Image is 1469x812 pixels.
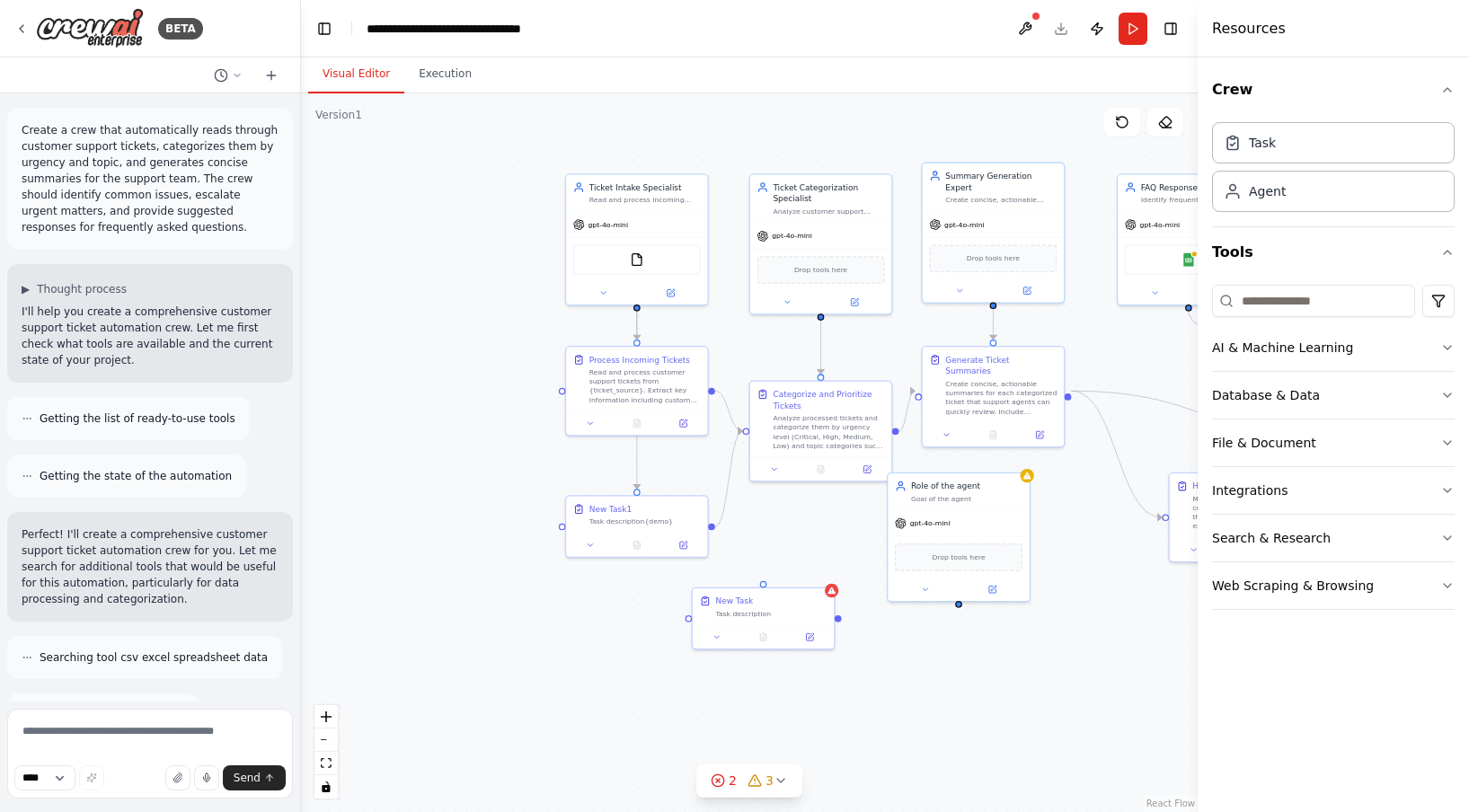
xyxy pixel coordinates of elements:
span: Thought process [37,282,127,296]
div: Task [1249,134,1276,152]
button: Start a new chat [257,65,286,86]
button: Open in side panel [995,284,1059,297]
g: Edge from 15b158d8-5bcc-4e2d-b427-3464fa818a6a to eeffcf75-1234-4077-a2a1-746dd6ef5eba [715,426,743,533]
div: Generate Ticket SummariesCreate concise, actionable summaries for each categorized ticket that su... [921,346,1065,447]
button: Send [223,765,286,790]
div: Version 1 [315,108,362,122]
div: BETA [158,18,203,40]
span: Getting the list of ready-to-use tools [40,411,235,426]
span: gpt-4o-mini [1140,220,1181,229]
div: Create concise, actionable summaries for each categorized ticket that support agents can quickly ... [945,379,1057,416]
button: zoom in [314,705,338,728]
button: Open in side panel [638,287,703,300]
button: No output available [613,417,661,430]
div: FAQ Response Generator [1141,181,1252,193]
span: 2 [729,772,737,790]
div: Crew [1212,115,1455,226]
g: Edge from eeffcf75-1234-4077-a2a1-746dd6ef5eba to 914c1372-7374-4f25-99b8-b39a543cf69f [899,385,916,437]
span: Drop tools here [932,552,985,563]
div: Ticket Intake Specialist [589,181,701,193]
button: Search & Research [1212,515,1455,561]
div: New Task1Task description{demo} [565,495,709,558]
div: Integrations [1212,481,1288,499]
img: Google Sheets [1181,252,1195,266]
button: Improve this prompt [79,765,104,790]
div: Handle Critical EscalationsMonitor all processed tickets for critical and high-priority issues th... [1168,472,1312,562]
div: Read and process incoming customer support tickets from {ticket_source}, extracting key informati... [589,195,701,204]
button: Hide left sidebar [312,16,337,41]
span: ▶ [22,282,30,296]
button: File & Document [1212,419,1455,466]
div: Database & Data [1212,386,1320,404]
button: zoom out [314,728,338,752]
div: Ticket Categorization SpecialistAnalyze customer support tickets and categorize them by urgency l... [749,173,893,314]
h4: Resources [1212,18,1286,40]
div: Search & Research [1212,529,1331,547]
div: Summary Generation ExpertCreate concise, actionable summaries of categorized support tickets for ... [921,162,1065,303]
span: Send [234,771,261,785]
span: Drop tools here [967,252,1020,264]
div: Analyze customer support tickets and categorize them by urgency level (Critical, High, Medium, Lo... [773,207,884,216]
button: Open in side panel [663,417,703,430]
nav: breadcrumb [367,20,521,38]
button: No output available [969,428,1017,441]
button: No output available [796,463,845,476]
div: Generate Ticket Summaries [945,354,1057,377]
div: Role of the agent [911,481,1022,492]
button: Open in side panel [960,583,1024,596]
div: Ticket Intake SpecialistRead and process incoming customer support tickets from {ticket_source}, ... [565,173,709,305]
div: Categorize and Prioritize Tickets [773,388,884,411]
button: Crew [1212,65,1455,115]
span: gpt-4o-mini [944,220,985,229]
span: gpt-4o-mini [588,220,628,229]
div: File & Document [1212,434,1316,452]
button: Open in side panel [822,296,887,309]
img: FileReadTool [630,252,643,266]
button: Web Scraping & Browsing [1212,562,1455,609]
div: Role of the agentGoal of the agentgpt-4o-miniDrop tools here [887,472,1031,603]
button: Integrations [1212,467,1455,514]
g: Edge from 914c1372-7374-4f25-99b8-b39a543cf69f to 322a77b7-5e0d-4ec4-82f9-30c4abcda4c6 [1071,385,1162,524]
button: No output available [613,538,661,552]
span: gpt-4o-mini [910,519,951,528]
g: Edge from 914c1372-7374-4f25-99b8-b39a543cf69f to 45368b67-f449-4486-b5b8-1114e3f791ec [1071,385,1363,455]
div: Categorize and Prioritize TicketsAnalyze processed tickets and categorize them by urgency level (... [749,380,893,481]
p: I'll help you create a comprehensive customer support ticket automation crew. Let me first check ... [22,304,279,368]
g: Edge from f711e06f-35e9-4290-8778-28e5ea69181c to eeffcf75-1234-4077-a2a1-746dd6ef5eba [715,385,743,437]
div: Process Incoming Tickets [589,354,690,366]
span: Getting the state of the automation [40,469,232,483]
div: Summary Generation Expert [945,170,1057,193]
button: No output available [739,631,787,644]
div: Identify frequently asked questions from ticket patterns and generate suggested responses for com... [1141,195,1252,204]
div: Web Scraping & Browsing [1212,577,1374,595]
div: Ticket Categorization Specialist [773,181,884,205]
button: Open in side panel [1020,428,1059,441]
button: 23 [696,764,802,798]
div: Read and process customer support tickets from {ticket_source}. Extract key information including... [589,367,701,404]
div: FAQ Response GeneratorIdentify frequently asked questions from ticket patterns and generate sugge... [1117,173,1261,305]
button: Open in side panel [847,463,887,476]
button: Click to speak your automation idea [194,765,219,790]
div: Agent [1249,182,1286,200]
div: React Flow controls [314,705,338,799]
button: Hide right sidebar [1158,16,1183,41]
g: Edge from 2bf23b96-3c4f-47b4-b9d3-fbaaf23f5377 to 15b158d8-5bcc-4e2d-b427-3464fa818a6a [631,312,642,490]
button: Open in side panel [663,538,703,552]
div: Task description [715,609,827,618]
div: New Task [715,596,753,607]
span: Drop tools here [794,264,847,276]
button: Switch to previous chat [207,65,250,86]
button: Visual Editor [308,56,404,93]
span: Searching tool csv excel spreadsheet data [40,650,268,665]
button: Upload files [165,765,190,790]
g: Edge from eb1cb4fd-f881-4016-b281-3e81b8db815a to eeffcf75-1234-4077-a2a1-746dd6ef5eba [815,321,827,374]
p: Perfect! I'll create a comprehensive customer support ticket automation crew for you. Let me sear... [22,526,279,607]
button: ▶Thought process [22,282,127,296]
span: 3 [765,772,774,790]
button: Tools [1212,227,1455,278]
p: Create a crew that automatically reads through customer support tickets, categorizes them by urge... [22,122,279,235]
button: Execution [404,56,486,93]
button: Database & Data [1212,372,1455,419]
button: AI & Machine Learning [1212,324,1455,371]
div: Task description{demo} [589,517,701,526]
